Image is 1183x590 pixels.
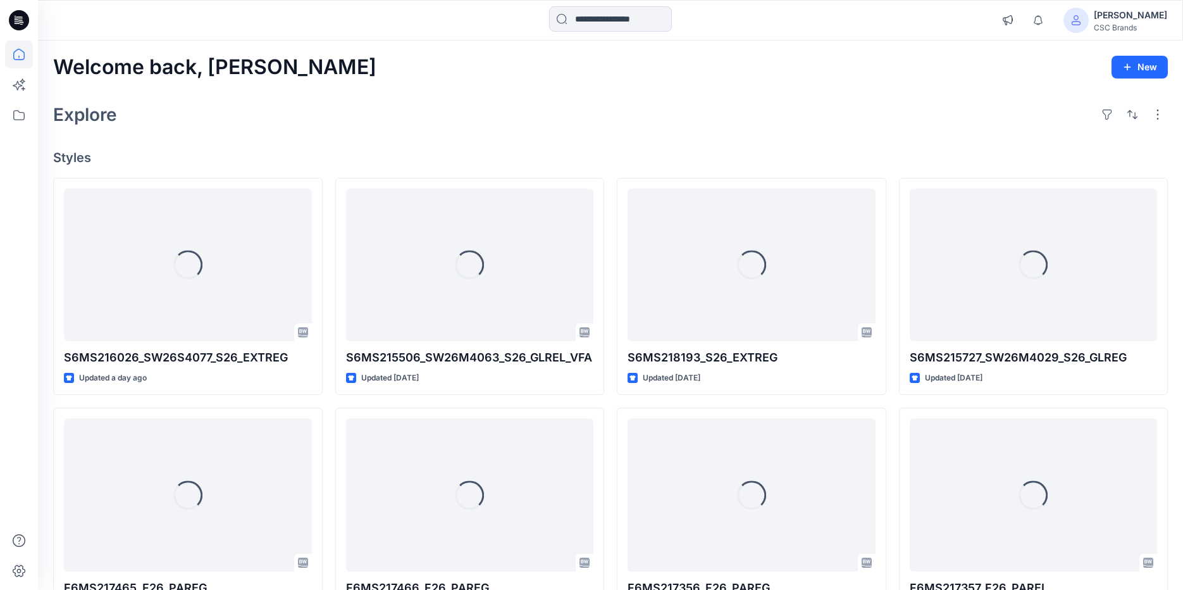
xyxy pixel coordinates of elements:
[1094,8,1167,23] div: [PERSON_NAME]
[64,349,312,367] p: S6MS216026_SW26S4077_S26_EXTREG
[643,372,700,385] p: Updated [DATE]
[1071,15,1081,25] svg: avatar
[925,372,982,385] p: Updated [DATE]
[346,349,594,367] p: S6MS215506_SW26M4063_S26_GLREL_VFA
[1094,23,1167,32] div: CSC Brands
[628,349,876,367] p: S6MS218193_S26_EXTREG
[79,372,147,385] p: Updated a day ago
[361,372,419,385] p: Updated [DATE]
[910,349,1158,367] p: S6MS215727_SW26M4029_S26_GLREG
[53,104,117,125] h2: Explore
[53,56,376,79] h2: Welcome back, [PERSON_NAME]
[53,150,1168,165] h4: Styles
[1112,56,1168,78] button: New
